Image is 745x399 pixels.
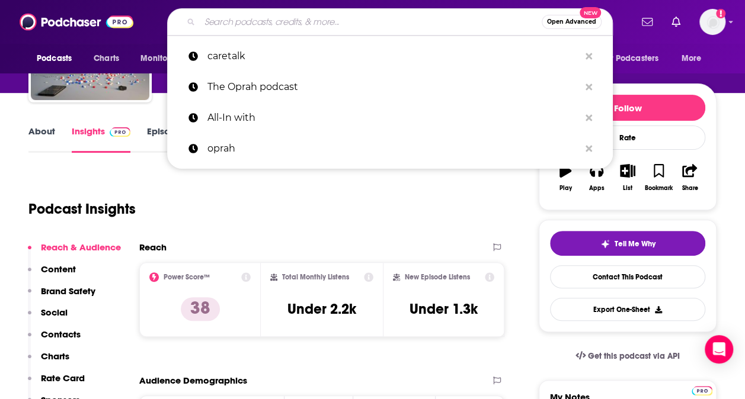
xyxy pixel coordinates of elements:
span: Monitoring [140,50,183,67]
button: open menu [673,47,717,70]
img: Podchaser - Follow, Share and Rate Podcasts [20,11,133,33]
span: Tell Me Why [615,239,656,249]
a: Show notifications dropdown [637,12,657,32]
button: Share [674,156,705,199]
button: Contacts [28,329,81,350]
div: Open Intercom Messenger [705,335,733,363]
button: Bookmark [643,156,674,199]
span: Charts [94,50,119,67]
button: Play [550,156,581,199]
svg: Add a profile image [716,9,725,18]
p: Contacts [41,329,81,340]
a: InsightsPodchaser Pro [72,126,130,153]
button: open menu [132,47,198,70]
img: tell me why sparkle [600,239,610,249]
div: Bookmark [645,185,673,192]
a: Contact This Podcast [550,265,705,288]
a: caretalk [167,41,613,72]
a: The Oprah podcast [167,72,613,102]
p: Content [41,263,76,275]
input: Search podcasts, credits, & more... [200,12,542,31]
button: Show profile menu [699,9,725,35]
h2: New Episode Listens [405,273,470,281]
button: open menu [28,47,87,70]
div: Share [682,185,698,192]
p: Reach & Audience [41,242,121,253]
p: oprah [207,133,580,164]
button: Export One-Sheet [550,298,705,321]
button: Brand Safety [28,285,95,307]
p: Social [41,307,68,318]
button: Rate Card [28,372,85,394]
h2: Reach [139,242,167,253]
a: Pro website [692,384,712,395]
a: About [28,126,55,153]
h3: Under 1.3k [410,300,478,318]
button: Follow [550,95,705,121]
button: open menu [594,47,676,70]
div: Play [559,185,572,192]
a: All-In with [167,102,613,133]
div: Apps [589,185,605,192]
p: The Oprah podcast [207,72,580,102]
img: Podchaser Pro [110,127,130,137]
button: tell me why sparkleTell Me Why [550,231,705,256]
span: For Podcasters [602,50,658,67]
button: Reach & Audience [28,242,121,263]
div: Rate [550,126,705,150]
div: List [623,185,632,192]
img: Podchaser Pro [692,386,712,395]
button: List [612,156,643,199]
button: Charts [28,350,69,372]
span: More [682,50,702,67]
a: Get this podcast via API [566,342,689,371]
h2: Audience Demographics [139,375,247,386]
button: Open AdvancedNew [542,15,602,29]
a: oprah [167,133,613,164]
div: Search podcasts, credits, & more... [167,8,613,36]
img: User Profile [699,9,725,35]
p: Brand Safety [41,285,95,297]
h1: Podcast Insights [28,200,136,218]
p: caretalk [207,41,580,72]
span: Logged in as Morgan16 [699,9,725,35]
span: Get this podcast via API [588,351,680,361]
a: Charts [86,47,126,70]
button: Content [28,263,76,285]
h2: Total Monthly Listens [282,273,349,281]
p: 38 [181,297,220,321]
button: Social [28,307,68,329]
span: Podcasts [37,50,72,67]
h3: Under 2.2k [287,300,356,318]
span: New [580,7,601,18]
h2: Power Score™ [164,273,210,281]
a: Episodes319 [147,126,204,153]
a: Show notifications dropdown [667,12,685,32]
button: Apps [581,156,612,199]
span: Open Advanced [547,19,596,25]
p: All-In with [207,102,580,133]
p: Rate Card [41,372,85,384]
p: Charts [41,350,69,362]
